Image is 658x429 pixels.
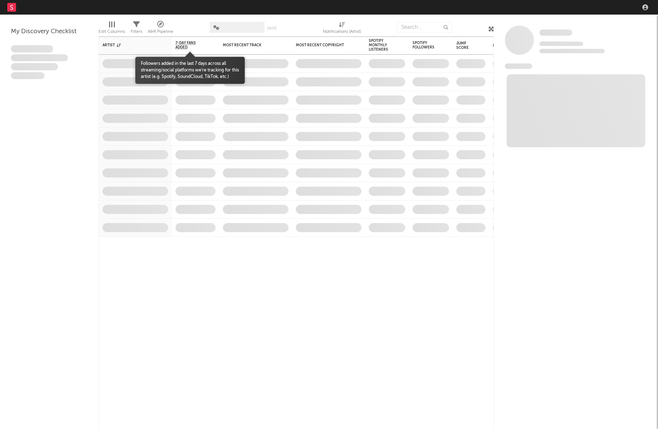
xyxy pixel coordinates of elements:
span: Integer aliquet in purus et [11,54,68,62]
span: News Feed [505,63,532,69]
div: Edit Columns [98,27,125,36]
span: Tracking Since: [DATE] [539,42,583,46]
div: Edit Columns [98,18,125,39]
button: Save [267,26,276,30]
input: Search... [397,22,452,33]
div: Spotify Followers [413,41,438,50]
div: Notifications (Artist) [323,18,361,39]
a: Some Artist [539,29,572,36]
div: Filters [131,18,142,39]
div: Notifications (Artist) [323,27,361,36]
div: Artist [102,43,157,47]
div: Filters [131,27,142,36]
span: Aliquam viverra [11,72,44,79]
span: Some Artist [539,30,572,36]
span: Lorem ipsum dolor [11,45,53,52]
div: Spotify Monthly Listeners [369,39,394,52]
span: Praesent ac interdum [11,63,58,70]
div: Most Recent Track [223,43,278,47]
div: My Discovery Checklist [11,27,88,36]
div: A&R Pipeline [148,18,173,39]
div: A&R Pipeline [148,27,173,36]
div: Jump Score [456,41,475,50]
span: 0 fans last week [539,49,605,53]
div: Most Recent Copyright [296,43,351,47]
div: Folders [493,43,547,48]
span: 7-Day Fans Added [175,41,205,50]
